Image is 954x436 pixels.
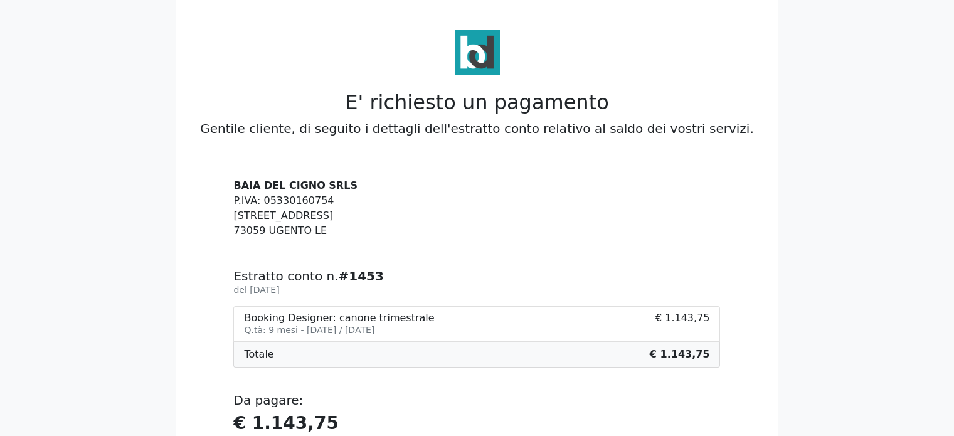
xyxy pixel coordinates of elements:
h5: Estratto conto n. [233,269,720,284]
div: Booking Designer: canone trimestrale [244,312,434,324]
h2: E' richiesto un pagamento [184,90,771,114]
span: Totale [244,347,273,362]
small: Q.tà: 9 mesi - [DATE] / [DATE] [244,325,374,335]
address: P.IVA: 05330160754 [STREET_ADDRESS] 73059 UGENTO LE [233,178,720,238]
small: del [DATE] [233,285,279,295]
h5: Da pagare: [233,393,720,408]
b: € 1.143,75 [650,348,710,360]
p: Gentile cliente, di seguito i dettagli dell'estratto conto relativo al saldo dei vostri servizi. [184,119,771,138]
strong: € 1.143,75 [233,413,338,433]
strong: BAIA DEL CIGNO SRLS [233,179,357,191]
span: € 1.143,75 [655,312,710,336]
b: #1453 [339,269,384,284]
